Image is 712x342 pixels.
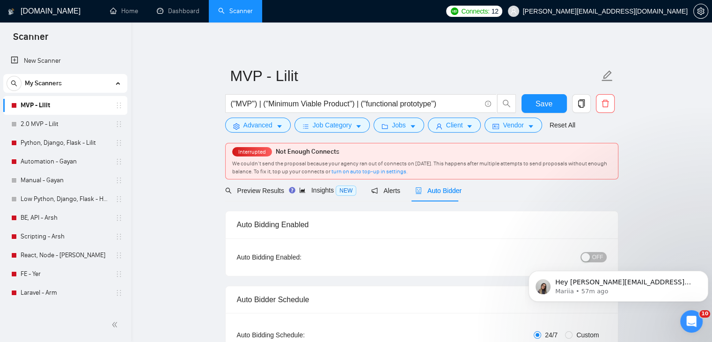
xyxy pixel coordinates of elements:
span: holder [115,102,123,109]
span: folder [382,123,388,130]
div: Auto Bidding Schedule: [237,330,360,340]
button: copy [572,94,591,113]
span: Hey [PERSON_NAME][EMAIL_ADDRESS][DOMAIN_NAME], Looks like your Upwork agency S.W.A.T. ran out of ... [30,27,169,137]
span: copy [573,99,590,108]
a: Laravel - Arm [21,283,110,302]
a: Reset All [550,120,575,130]
span: Save [536,98,552,110]
span: 24/7 [541,330,561,340]
span: 12 [492,6,499,16]
a: setting [693,7,708,15]
span: Client [446,120,463,130]
span: robot [415,187,422,194]
span: Insights [299,186,356,194]
a: dashboardDashboard [157,7,199,15]
span: Advanced [243,120,272,130]
button: idcardVendorcaret-down [484,118,542,133]
a: Low Python, Django, Flask - Hayk [21,190,110,208]
span: Preview Results [225,187,284,194]
button: folderJobscaret-down [374,118,424,133]
a: turn on auto top-up in settings. [331,168,408,175]
span: caret-down [355,123,362,130]
li: New Scanner [3,52,127,70]
iframe: Intercom notifications message [525,251,712,317]
span: My Scanners [25,74,62,93]
button: Save [521,94,567,113]
a: searchScanner [218,7,253,15]
a: BE, API - Arsh [21,208,110,227]
span: user [510,8,517,15]
span: delete [596,99,614,108]
span: holder [115,233,123,240]
span: info-circle [485,101,491,107]
a: Python, Django, Flask - Lilit [21,134,110,152]
span: Alerts [371,187,400,194]
span: 10 [699,310,710,318]
span: Auto Bidder [415,187,462,194]
span: holder [115,177,123,184]
button: settingAdvancedcaret-down [225,118,291,133]
a: Manual - Gayan [21,171,110,190]
span: notification [371,187,378,194]
span: holder [115,270,123,278]
button: delete [596,94,615,113]
span: search [7,80,21,87]
a: 2.0 MVP - Lilit [21,115,110,134]
input: Scanner name... [230,64,599,88]
a: MVP - Lilit [21,96,110,115]
p: Message from Mariia, sent 57m ago [30,36,172,45]
span: search [498,99,515,108]
div: Auto Bidder Schedule [237,286,607,313]
span: holder [115,252,123,259]
a: New Scanner [11,52,120,70]
span: Jobs [392,120,406,130]
span: edit [601,70,613,82]
button: search [497,94,516,113]
span: Interrupted [235,149,269,155]
span: caret-down [466,123,473,130]
span: Connects: [461,6,489,16]
a: React, Node - [PERSON_NAME] [21,246,110,265]
span: double-left [111,320,121,329]
div: Auto Bidding Enabled: [237,252,360,262]
div: Auto Bidding Enabled [237,211,607,238]
span: caret-down [410,123,416,130]
li: My Scanners [3,74,127,302]
button: userClientcaret-down [428,118,481,133]
iframe: Intercom live chat [680,310,703,333]
img: logo [8,4,15,19]
span: holder [115,195,123,203]
span: holder [115,289,123,297]
span: Custom [573,330,602,340]
span: NEW [336,186,356,196]
span: area-chart [299,187,306,193]
span: holder [115,139,123,147]
span: user [436,123,442,130]
span: Job Category [313,120,352,130]
span: We couldn’t send the proposal because your agency ran out of connects on [DATE]. This happens aft... [232,160,607,175]
span: setting [694,7,708,15]
span: holder [115,158,123,165]
div: Tooltip anchor [288,186,296,194]
span: holder [115,120,123,128]
span: search [225,187,232,194]
button: barsJob Categorycaret-down [294,118,370,133]
a: FE - Yer [21,265,110,283]
a: homeHome [110,7,138,15]
img: upwork-logo.png [451,7,458,15]
span: Scanner [6,30,56,50]
button: search [7,76,22,91]
span: Vendor [503,120,523,130]
span: Not Enough Connects [276,148,339,156]
span: setting [233,123,240,130]
a: Automation - Gayan [21,152,110,171]
span: caret-down [276,123,283,130]
input: Search Freelance Jobs... [231,98,481,110]
span: bars [302,123,309,130]
a: Scripting - Arsh [21,227,110,246]
span: holder [115,214,123,222]
button: setting [693,4,708,19]
span: caret-down [528,123,534,130]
